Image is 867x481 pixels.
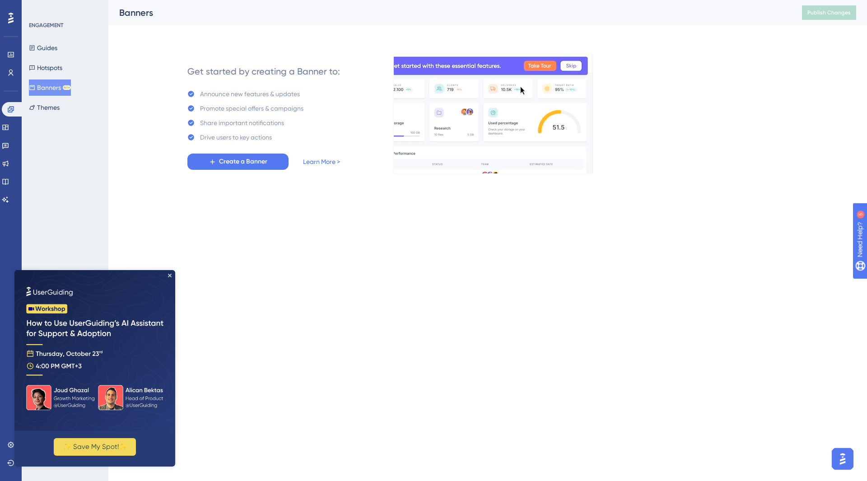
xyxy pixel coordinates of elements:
[29,99,60,116] button: Themes
[219,156,267,167] span: Create a Banner
[802,5,856,20] button: Publish Changes
[29,40,57,56] button: Guides
[807,9,851,16] span: Publish Changes
[187,154,289,170] button: Create a Banner
[154,4,157,7] div: Close Preview
[200,89,300,99] div: Announce new features & updates
[39,168,121,186] button: ✨ Save My Spot!✨
[29,79,71,96] button: BannersBETA
[29,22,63,29] div: ENGAGEMENT
[63,85,71,90] div: BETA
[21,2,56,13] span: Need Help?
[63,5,65,12] div: 5
[200,117,284,128] div: Share important notifications
[200,103,303,114] div: Promote special offers & campaigns
[119,6,779,19] div: Banners
[303,156,340,167] a: Learn More >
[200,132,272,143] div: Drive users to key actions
[187,65,340,78] div: Get started by creating a Banner to:
[29,60,62,76] button: Hotspots
[393,54,593,174] img: 529d90adb73e879a594bca603b874522.gif
[829,445,856,472] iframe: UserGuiding AI Assistant Launcher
